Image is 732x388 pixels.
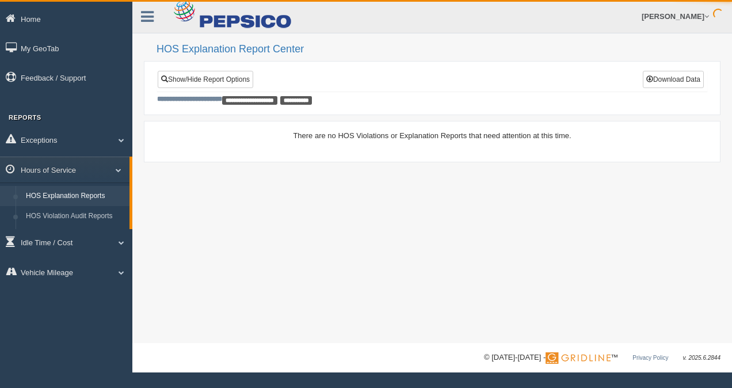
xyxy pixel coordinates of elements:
[21,186,129,207] a: HOS Explanation Reports
[158,71,253,88] a: Show/Hide Report Options
[484,352,720,364] div: © [DATE]-[DATE] - ™
[157,130,707,141] div: There are no HOS Violations or Explanation Reports that need attention at this time.
[21,227,129,248] a: HOS Violations
[683,355,720,361] span: v. 2025.6.2844
[546,352,611,364] img: Gridline
[157,44,720,55] h2: HOS Explanation Report Center
[21,206,129,227] a: HOS Violation Audit Reports
[632,355,668,361] a: Privacy Policy
[643,71,704,88] button: Download Data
